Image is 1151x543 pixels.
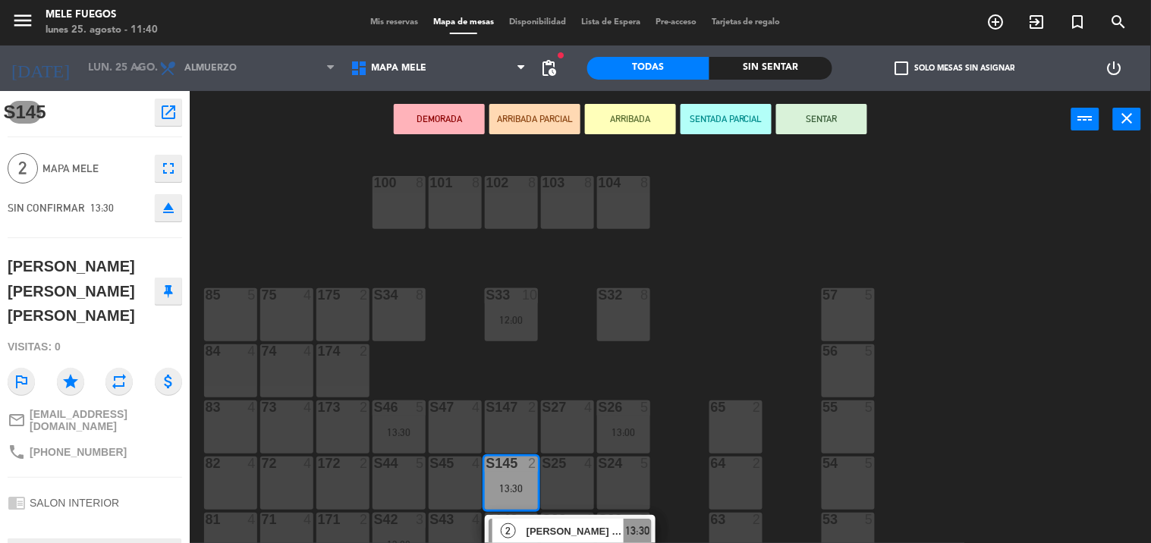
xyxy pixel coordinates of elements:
div: 4 [472,400,481,414]
div: 102 [486,176,487,190]
i: power_input [1077,109,1095,127]
div: S143 [486,513,487,526]
div: 3 [416,513,425,526]
div: S43 [430,513,431,526]
div: S25 [542,457,543,470]
div: 4 [303,457,313,470]
div: 2 [360,513,369,526]
div: 4 [247,344,256,358]
span: [PHONE_NUMBER] [30,446,127,458]
i: repeat [105,368,133,395]
div: 5 [416,400,425,414]
span: [PERSON_NAME] [PERSON_NAME] [PERSON_NAME] [527,523,624,539]
div: 4 [247,457,256,470]
div: 8 [416,176,425,190]
div: 2 [753,457,762,470]
i: fullscreen [159,159,178,177]
div: 63 [711,513,712,526]
i: search [1110,13,1128,31]
i: open_in_new [159,103,178,121]
div: 71 [262,513,263,526]
span: Mis reservas [363,18,426,27]
div: 75 [262,288,263,302]
label: Solo mesas sin asignar [895,61,1014,75]
i: star [57,368,84,395]
span: MAPA MELE [42,160,147,177]
div: 5 [865,457,874,470]
div: 4 [247,513,256,526]
div: S44 [374,457,375,470]
i: power_settings_new [1105,59,1124,77]
i: mail_outline [8,411,26,429]
span: check_box_outline_blank [895,61,908,75]
span: Pre-acceso [648,18,704,27]
div: 64 [711,457,712,470]
div: 74 [262,344,263,358]
i: arrow_drop_down [130,59,148,77]
span: Tarjetas de regalo [704,18,788,27]
div: 4 [303,344,313,358]
div: 5 [865,344,874,358]
span: S145 [8,101,42,124]
div: 8 [416,288,425,302]
div: 2 [528,457,537,470]
div: 4 [584,457,593,470]
div: 171 [318,513,319,526]
span: Mapa de mesas [426,18,502,27]
button: menu [11,9,34,37]
span: 13:30 [625,522,649,540]
span: 2 [8,153,38,184]
div: 4 [303,288,313,302]
div: 8 [584,176,593,190]
div: 56 [823,344,824,358]
div: 4 [584,513,593,526]
div: 5 [640,457,649,470]
i: phone [8,443,26,461]
div: 73 [262,400,263,414]
button: close [1113,108,1141,130]
span: SIN CONFIRMAR [8,202,85,214]
div: [PERSON_NAME] [PERSON_NAME] [PERSON_NAME] [8,254,155,328]
div: 2 [528,513,537,526]
div: 2 [360,400,369,414]
i: chrome_reader_mode [8,494,26,512]
div: 5 [416,457,425,470]
div: 65 [711,400,712,414]
div: 53 [823,513,824,526]
div: 4 [303,400,313,414]
div: 13:30 [373,427,426,438]
div: 54 [823,457,824,470]
button: SENTAR [776,104,867,134]
div: 55 [823,400,824,414]
div: 8 [640,288,649,302]
span: Lista de Espera [574,18,648,27]
span: MAPA MELE [372,63,427,74]
div: 103 [542,176,543,190]
span: pending_actions [540,59,558,77]
span: 2 [501,523,516,538]
button: DEMORADA [394,104,485,134]
div: 2 [360,288,369,302]
div: 4 [303,513,313,526]
i: menu [11,9,34,32]
div: 10 [522,288,537,302]
div: 4 [584,400,593,414]
div: 173 [318,400,319,414]
div: 8 [528,176,537,190]
div: 175 [318,288,319,302]
div: 5 [640,400,649,414]
div: 2 [753,513,762,526]
div: Sin sentar [709,57,832,80]
span: fiber_manual_record [557,51,566,60]
button: open_in_new [155,99,182,126]
div: 5 [865,513,874,526]
i: add_circle_outline [987,13,1005,31]
div: 8 [640,176,649,190]
div: lunes 25. agosto - 11:40 [46,23,158,38]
